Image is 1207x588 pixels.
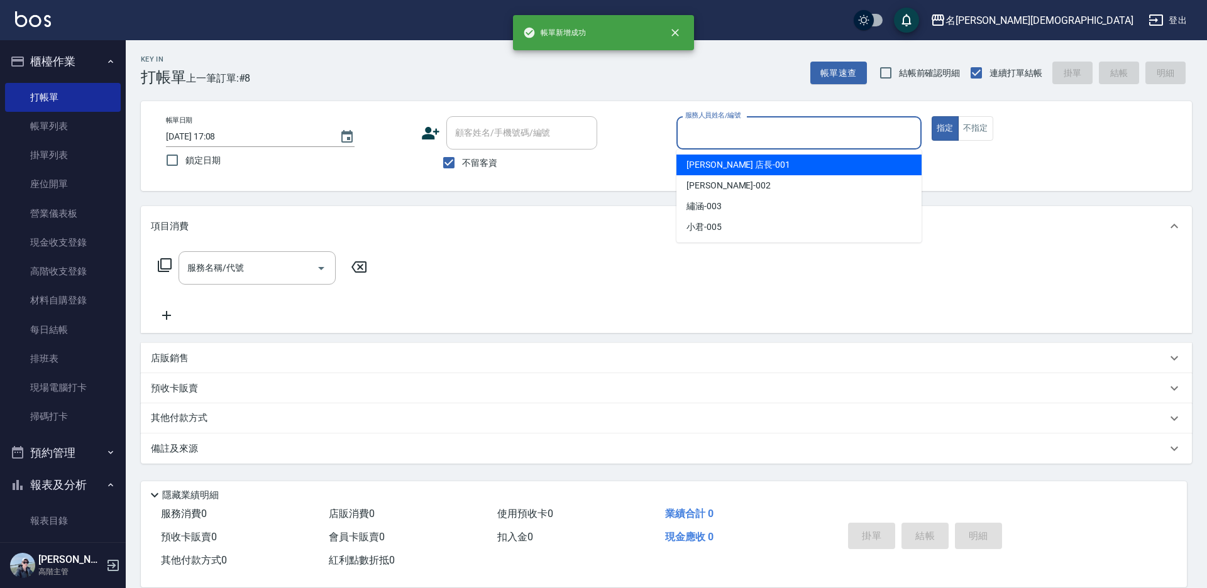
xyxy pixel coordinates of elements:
label: 服務人員姓名/編號 [685,111,741,120]
div: 店販銷售 [141,343,1192,373]
span: 使用預收卡 0 [497,508,553,520]
div: 預收卡販賣 [141,373,1192,403]
a: 掛單列表 [5,141,121,170]
a: 座位開單 [5,170,121,199]
button: 櫃檯作業 [5,45,121,78]
button: 名[PERSON_NAME][DEMOGRAPHIC_DATA] [925,8,1138,33]
a: 報表目錄 [5,506,121,535]
div: 項目消費 [141,206,1192,246]
span: 小君 -005 [686,220,722,234]
span: 現金應收 0 [665,531,714,543]
p: 預收卡販賣 [151,382,198,395]
button: 登出 [1144,9,1192,32]
button: 不指定 [958,116,993,141]
span: 業績合計 0 [665,508,714,520]
span: [PERSON_NAME] 店長 -001 [686,158,790,171]
p: 備註及來源 [151,442,198,455]
span: 帳單新增成功 [523,26,586,39]
span: [PERSON_NAME] -002 [686,179,771,192]
a: 打帳單 [5,83,121,112]
span: 結帳前確認明細 [899,67,961,80]
a: 材料自購登錄 [5,286,121,315]
a: 排班表 [5,344,121,373]
a: 現金收支登錄 [5,228,121,257]
button: 帳單速查 [810,62,867,85]
p: 隱藏業績明細 [162,489,219,502]
span: 其他付款方式 0 [161,554,227,566]
div: 備註及來源 [141,433,1192,464]
span: 連續打單結帳 [989,67,1042,80]
span: 紅利點數折抵 0 [329,554,395,566]
button: close [661,19,689,46]
input: YYYY/MM/DD hh:mm [166,126,327,147]
p: 店販銷售 [151,352,189,365]
span: 扣入金 0 [497,531,533,543]
span: 店販消費 0 [329,508,375,520]
button: 預約管理 [5,437,121,469]
div: 其他付款方式 [141,403,1192,433]
button: save [894,8,919,33]
a: 營業儀表板 [5,199,121,228]
span: 上一筆訂單:#8 [186,70,251,86]
h3: 打帳單 [141,68,186,86]
span: 服務消費 0 [161,508,207,520]
span: 鎖定日期 [185,154,221,167]
p: 高階主管 [38,566,102,577]
p: 其他付款方式 [151,411,214,425]
button: Choose date, selected date is 2025-10-14 [332,122,362,152]
label: 帳單日期 [166,116,192,125]
img: Person [10,553,35,578]
span: 會員卡販賣 0 [329,531,385,543]
img: Logo [15,11,51,27]
h5: [PERSON_NAME] [38,553,102,566]
h2: Key In [141,55,186,63]
div: 名[PERSON_NAME][DEMOGRAPHIC_DATA] [945,13,1133,28]
button: 指定 [932,116,959,141]
span: 繡涵 -003 [686,200,722,213]
button: Open [311,258,331,278]
p: 項目消費 [151,220,189,233]
a: 現場電腦打卡 [5,373,121,402]
span: 預收卡販賣 0 [161,531,217,543]
a: 高階收支登錄 [5,257,121,286]
span: 不留客資 [462,156,497,170]
a: 掃碼打卡 [5,402,121,431]
a: 消費分析儀表板 [5,535,121,564]
a: 帳單列表 [5,112,121,141]
button: 報表及分析 [5,469,121,501]
a: 每日結帳 [5,315,121,344]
